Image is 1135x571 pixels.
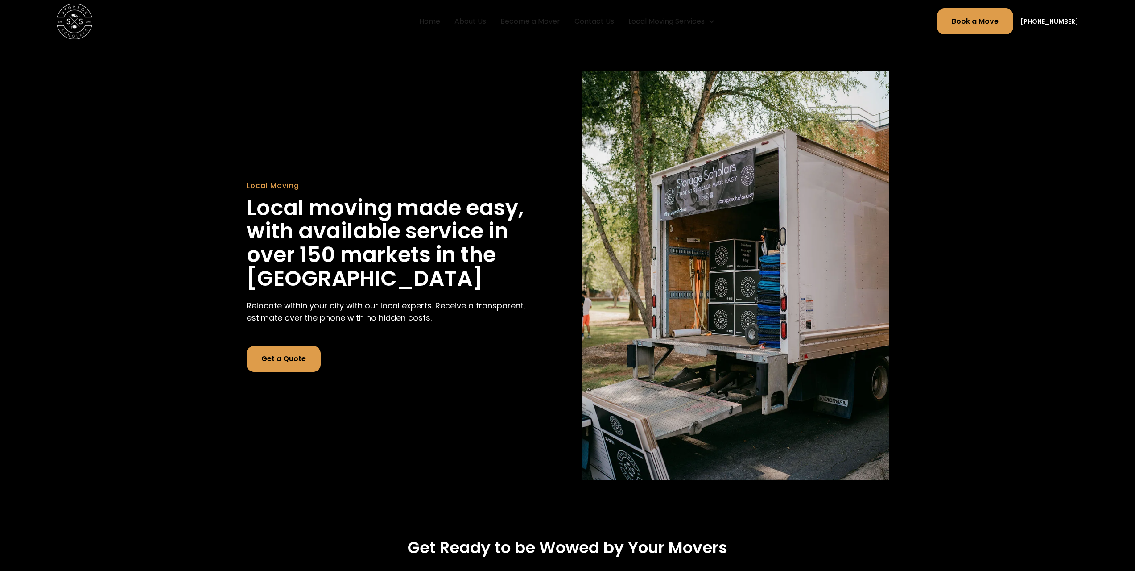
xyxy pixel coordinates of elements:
a: Home [416,9,444,34]
div: Local Moving [247,180,553,191]
a: Get a Quote [247,346,321,372]
img: Local moving made easy. [582,71,889,480]
a: Become a Mover [497,9,564,34]
a: home [57,4,92,39]
a: Book a Move [937,8,1013,34]
a: [PHONE_NUMBER] [1020,17,1078,26]
h2: Get Ready to be Wowed by Your Movers [247,538,889,558]
div: Local Moving Services [625,13,719,30]
a: About Us [451,9,490,34]
a: Contact Us [571,9,618,34]
h1: Local moving made easy, with available service in over 150 markets in the [GEOGRAPHIC_DATA] [247,196,553,291]
div: Local Moving Services [628,16,705,27]
p: Relocate within your city with our local experts. Receive a transparent, estimate over the phone ... [247,300,553,324]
